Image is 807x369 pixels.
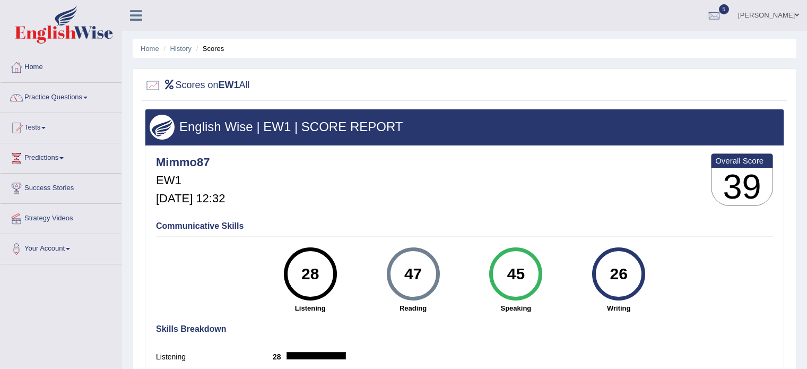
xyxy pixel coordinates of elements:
[394,252,432,296] div: 47
[1,53,122,79] a: Home
[156,221,773,231] h4: Communicative Skills
[273,353,287,361] b: 28
[194,44,224,54] li: Scores
[170,45,192,53] a: History
[150,115,175,140] img: wings.png
[156,351,273,363] label: Listening
[1,174,122,200] a: Success Stories
[572,303,665,313] strong: Writing
[1,83,122,109] a: Practice Questions
[150,120,779,134] h3: English Wise | EW1 | SCORE REPORT
[715,156,769,165] b: Overall Score
[156,156,225,169] h4: Mimmo87
[141,45,159,53] a: Home
[1,113,122,140] a: Tests
[1,234,122,261] a: Your Account
[156,174,225,187] h5: EW1
[711,168,773,206] h3: 39
[219,80,239,90] b: EW1
[367,303,459,313] strong: Reading
[156,192,225,205] h5: [DATE] 12:32
[291,252,329,296] div: 28
[1,143,122,170] a: Predictions
[1,204,122,230] a: Strategy Videos
[719,4,730,14] span: 5
[600,252,638,296] div: 26
[497,252,535,296] div: 45
[145,78,250,93] h2: Scores on All
[156,324,773,334] h4: Skills Breakdown
[470,303,562,313] strong: Speaking
[264,303,357,313] strong: Listening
